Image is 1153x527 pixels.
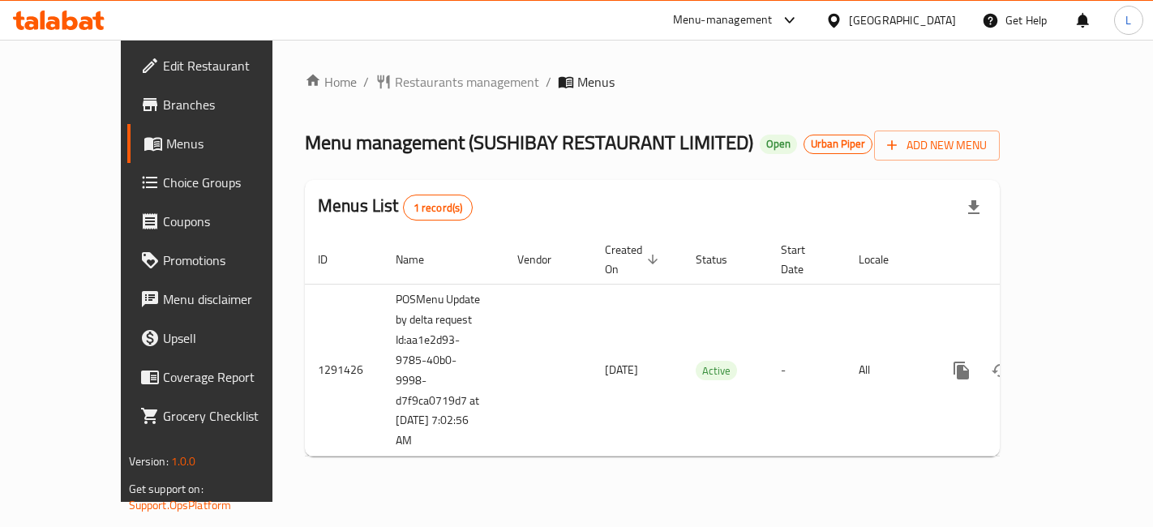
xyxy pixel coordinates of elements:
div: Total records count [403,195,474,221]
li: / [546,72,551,92]
span: Urban Piper [804,137,872,151]
nav: breadcrumb [305,72,1000,92]
span: Vendor [517,250,572,269]
td: - [768,284,846,456]
span: Menus [577,72,615,92]
td: All [846,284,929,456]
a: Branches [127,85,313,124]
div: Open [760,135,797,154]
div: Export file [954,188,993,227]
span: Coverage Report [163,367,300,387]
span: 1 record(s) [404,200,473,216]
a: Menus [127,124,313,163]
li: / [363,72,369,92]
button: Change Status [981,351,1020,390]
span: Locale [859,250,910,269]
span: Active [696,362,737,380]
span: Branches [163,95,300,114]
span: ID [318,250,349,269]
span: 1.0.0 [171,451,196,472]
span: Promotions [163,251,300,270]
td: POSMenu Update by delta request Id:aa1e2d93-9785-40b0-9998-d7f9ca0719d7 at [DATE] 7:02:56 AM [383,284,504,456]
span: Open [760,137,797,151]
span: Menu disclaimer [163,289,300,309]
div: Active [696,361,737,380]
a: Menu disclaimer [127,280,313,319]
span: [DATE] [605,359,638,380]
span: Upsell [163,328,300,348]
a: Choice Groups [127,163,313,202]
a: Coverage Report [127,358,313,396]
a: Restaurants management [375,72,539,92]
button: more [942,351,981,390]
span: Choice Groups [163,173,300,192]
a: Support.OpsPlatform [129,495,232,516]
span: Status [696,250,748,269]
div: Menu-management [673,11,773,30]
span: Get support on: [129,478,204,499]
span: Menu management ( SUSHIBAY RESTAURANT LIMITED ) [305,124,753,161]
td: 1291426 [305,284,383,456]
span: Coupons [163,212,300,231]
a: Promotions [127,241,313,280]
button: Add New Menu [874,131,1000,161]
div: [GEOGRAPHIC_DATA] [849,11,956,29]
span: Name [396,250,445,269]
th: Actions [929,235,1111,285]
span: Menus [166,134,300,153]
span: Restaurants management [395,72,539,92]
span: Add New Menu [887,135,987,156]
h2: Menus List [318,194,473,221]
a: Edit Restaurant [127,46,313,85]
span: Grocery Checklist [163,406,300,426]
a: Home [305,72,357,92]
span: Edit Restaurant [163,56,300,75]
a: Coupons [127,202,313,241]
span: L [1125,11,1131,29]
table: enhanced table [305,235,1111,457]
span: Created On [605,240,663,279]
span: Start Date [781,240,826,279]
span: Version: [129,451,169,472]
a: Upsell [127,319,313,358]
a: Grocery Checklist [127,396,313,435]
